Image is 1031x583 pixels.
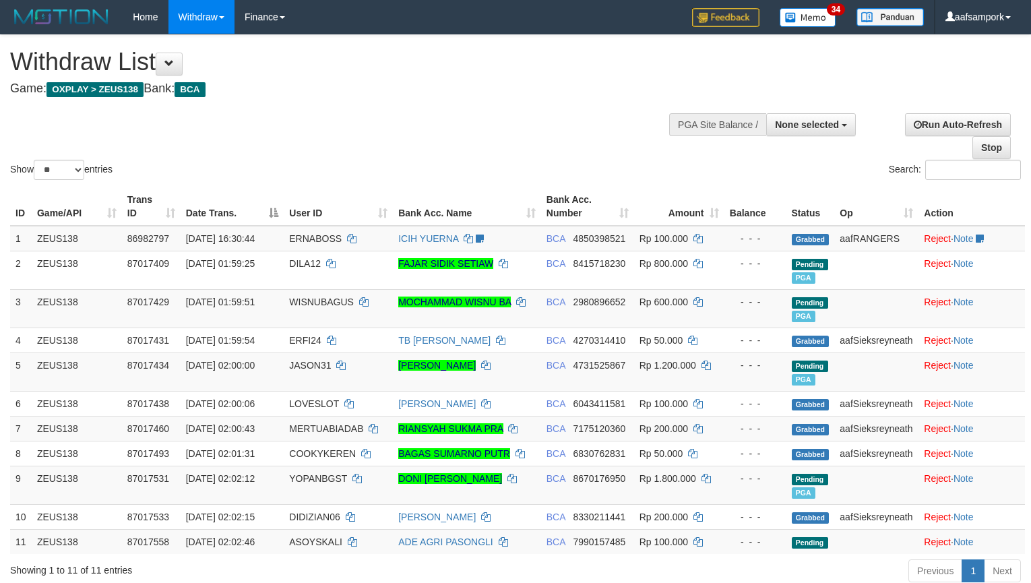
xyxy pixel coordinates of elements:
[889,160,1021,180] label: Search:
[954,360,974,371] a: Note
[289,258,321,269] span: DILA12
[546,398,565,409] span: BCA
[924,297,951,307] a: Reject
[546,473,565,484] span: BCA
[398,297,511,307] a: MOCHAMMAD WISNU BA
[181,187,284,226] th: Date Trans.: activate to sort column descending
[918,187,1025,226] th: Action
[398,398,476,409] a: [PERSON_NAME]
[792,449,830,460] span: Grabbed
[186,512,255,522] span: [DATE] 02:02:15
[10,7,113,27] img: MOTION_logo.png
[918,529,1025,554] td: ·
[127,258,169,269] span: 87017409
[573,448,625,459] span: Copy 6830762831 to clipboard
[32,441,122,466] td: ZEUS138
[925,160,1021,180] input: Search:
[127,335,169,346] span: 87017431
[284,187,393,226] th: User ID: activate to sort column ascending
[127,536,169,547] span: 87017558
[289,335,321,346] span: ERFI24
[918,352,1025,391] td: ·
[730,257,781,270] div: - - -
[972,136,1011,159] a: Stop
[289,512,340,522] span: DIDIZIAN06
[918,251,1025,289] td: ·
[546,335,565,346] span: BCA
[10,441,32,466] td: 8
[792,297,828,309] span: Pending
[10,558,420,577] div: Showing 1 to 11 of 11 entries
[32,352,122,391] td: ZEUS138
[639,258,688,269] span: Rp 800.000
[32,391,122,416] td: ZEUS138
[954,536,974,547] a: Note
[924,473,951,484] a: Reject
[573,423,625,434] span: Copy 7175120360 to clipboard
[834,391,918,416] td: aafSieksreyneath
[730,397,781,410] div: - - -
[393,187,541,226] th: Bank Acc. Name: activate to sort column ascending
[46,82,144,97] span: OXPLAY > ZEUS138
[573,473,625,484] span: Copy 8670176950 to clipboard
[924,258,951,269] a: Reject
[10,328,32,352] td: 4
[730,295,781,309] div: - - -
[398,258,493,269] a: FAJAR SIDIK SETIAW
[398,536,493,547] a: ADE AGRI PASONGLI
[10,391,32,416] td: 6
[573,233,625,244] span: Copy 4850398521 to clipboard
[954,512,974,522] a: Note
[127,360,169,371] span: 87017434
[924,233,951,244] a: Reject
[186,448,255,459] span: [DATE] 02:01:31
[398,512,476,522] a: [PERSON_NAME]
[32,416,122,441] td: ZEUS138
[924,536,951,547] a: Reject
[32,529,122,554] td: ZEUS138
[573,398,625,409] span: Copy 6043411581 to clipboard
[792,474,828,485] span: Pending
[546,297,565,307] span: BCA
[639,423,688,434] span: Rp 200.000
[639,360,696,371] span: Rp 1.200.000
[856,8,924,26] img: panduan.png
[398,335,491,346] a: TB [PERSON_NAME]
[10,251,32,289] td: 2
[834,441,918,466] td: aafSieksreyneath
[186,473,255,484] span: [DATE] 02:02:12
[32,226,122,251] td: ZEUS138
[32,187,122,226] th: Game/API: activate to sort column ascending
[398,448,510,459] a: BAGAS SUMARNO PUTR
[186,360,255,371] span: [DATE] 02:00:00
[924,335,951,346] a: Reject
[792,424,830,435] span: Grabbed
[954,233,974,244] a: Note
[730,535,781,549] div: - - -
[639,512,688,522] span: Rp 200.000
[398,233,458,244] a: ICIH YUERNA
[918,416,1025,441] td: ·
[908,559,962,582] a: Previous
[186,297,255,307] span: [DATE] 01:59:51
[918,504,1025,529] td: ·
[32,251,122,289] td: ZEUS138
[724,187,786,226] th: Balance
[954,473,974,484] a: Note
[186,258,255,269] span: [DATE] 01:59:25
[10,49,674,75] h1: Withdraw List
[918,226,1025,251] td: ·
[186,536,255,547] span: [DATE] 02:02:46
[669,113,766,136] div: PGA Site Balance /
[639,536,688,547] span: Rp 100.000
[924,423,951,434] a: Reject
[918,328,1025,352] td: ·
[127,512,169,522] span: 87017533
[573,360,625,371] span: Copy 4731525867 to clipboard
[692,8,759,27] img: Feedback.jpg
[639,473,696,484] span: Rp 1.800.000
[289,233,342,244] span: ERNABOSS
[792,311,815,322] span: Marked by aafanarl
[127,473,169,484] span: 87017531
[792,512,830,524] span: Grabbed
